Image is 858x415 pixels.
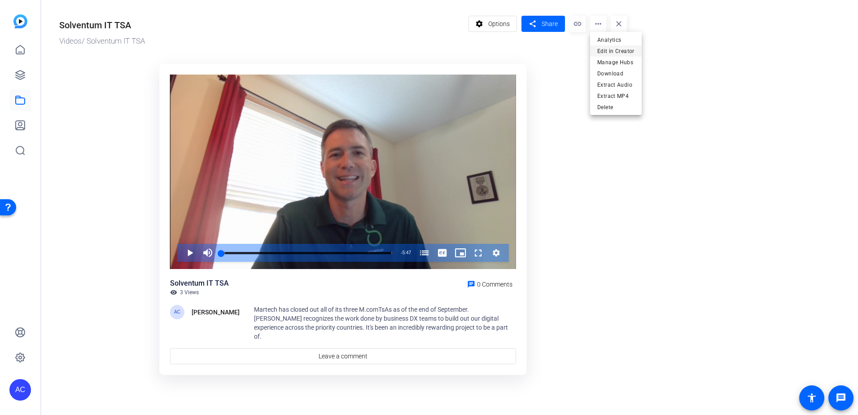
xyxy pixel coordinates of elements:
span: Delete [597,102,635,113]
span: Manage Hubs [597,57,635,68]
span: Extract MP4 [597,91,635,102]
span: Edit in Creator [597,46,635,57]
span: Analytics [597,35,635,45]
span: Download [597,68,635,79]
span: Extract Audio [597,79,635,90]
